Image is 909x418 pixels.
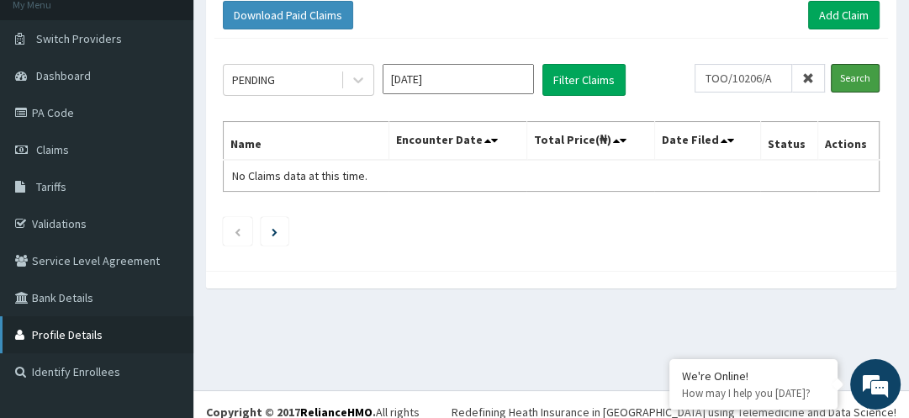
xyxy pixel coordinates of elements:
[542,64,626,96] button: Filter Claims
[31,84,68,126] img: d_794563401_company_1708531726252_794563401
[234,224,241,239] a: Previous page
[682,386,825,400] p: How may I help you today?
[223,1,353,29] button: Download Paid Claims
[388,122,526,161] th: Encounter Date
[654,122,760,161] th: Date Filed
[36,142,69,157] span: Claims
[831,64,880,93] input: Search
[232,71,275,88] div: PENDING
[36,68,91,83] span: Dashboard
[526,122,654,161] th: Total Price(₦)
[276,8,316,49] div: Minimize live chat window
[98,110,232,280] span: We're online!
[682,368,825,384] div: We're Online!
[808,1,880,29] a: Add Claim
[232,168,367,183] span: No Claims data at this time.
[87,94,283,116] div: Chat with us now
[695,64,792,93] input: Search by HMO ID
[383,64,534,94] input: Select Month and Year
[36,31,122,46] span: Switch Providers
[272,224,277,239] a: Next page
[817,122,879,161] th: Actions
[224,122,389,161] th: Name
[36,179,66,194] span: Tariffs
[760,122,817,161] th: Status
[8,257,320,315] textarea: Type your message and hit 'Enter'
